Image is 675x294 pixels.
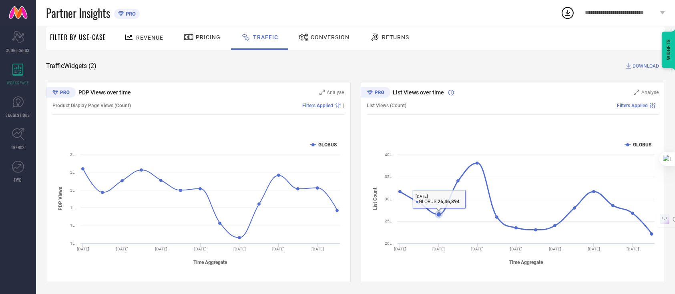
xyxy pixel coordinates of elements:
span: Revenue [136,34,163,41]
text: 2L [70,188,75,192]
text: 35L [385,174,392,179]
span: Pricing [196,34,221,40]
div: Premium [46,87,76,99]
span: Filters Applied [303,103,333,108]
span: Product Display Page Views (Count) [52,103,131,108]
div: Premium [361,87,390,99]
span: Analyse [327,90,344,95]
tspan: List Count [372,188,378,210]
text: 40L [385,152,392,157]
text: [DATE] [116,247,129,251]
text: [DATE] [626,247,639,251]
text: 20L [385,241,392,246]
span: Partner Insights [46,5,110,21]
span: FWD [14,177,22,183]
tspan: PDP Views [58,187,63,210]
span: PRO [124,11,136,17]
tspan: Time Aggregate [193,260,227,265]
span: TRENDS [11,144,25,150]
span: Analyse [641,90,659,95]
span: Traffic Widgets ( 2 ) [46,62,96,70]
span: Filter By Use-Case [50,32,106,42]
text: 1L [70,241,75,246]
div: Open download list [560,6,575,20]
text: [DATE] [432,247,445,251]
span: Conversion [311,34,350,40]
text: [DATE] [394,247,406,251]
text: GLOBUS [318,142,337,148]
text: [DATE] [549,247,561,251]
text: [DATE] [77,247,89,251]
text: [DATE] [510,247,522,251]
text: [DATE] [273,247,285,251]
span: DOWNLOAD [633,62,659,70]
span: List Views (Count) [367,103,407,108]
span: Traffic [253,34,278,40]
text: [DATE] [471,247,484,251]
text: 1L [70,223,75,228]
svg: Zoom [634,90,639,95]
text: GLOBUS [633,142,651,148]
text: [DATE] [155,247,167,251]
svg: Zoom [319,90,325,95]
span: List Views over time [393,89,444,96]
span: | [657,103,659,108]
span: Filters Applied [617,103,648,108]
text: [DATE] [587,247,600,251]
text: [DATE] [311,247,324,251]
span: SCORECARDS [6,47,30,53]
text: [DATE] [233,247,246,251]
span: SUGGESTIONS [6,112,30,118]
span: WORKSPACE [7,80,29,86]
text: 25L [385,219,392,223]
tspan: Time Aggregate [509,260,543,265]
span: Returns [382,34,409,40]
text: 30L [385,197,392,201]
text: [DATE] [194,247,207,251]
span: PDP Views over time [78,89,131,96]
text: 1L [70,206,75,210]
span: | [343,103,344,108]
text: 2L [70,152,75,157]
text: 2L [70,170,75,174]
